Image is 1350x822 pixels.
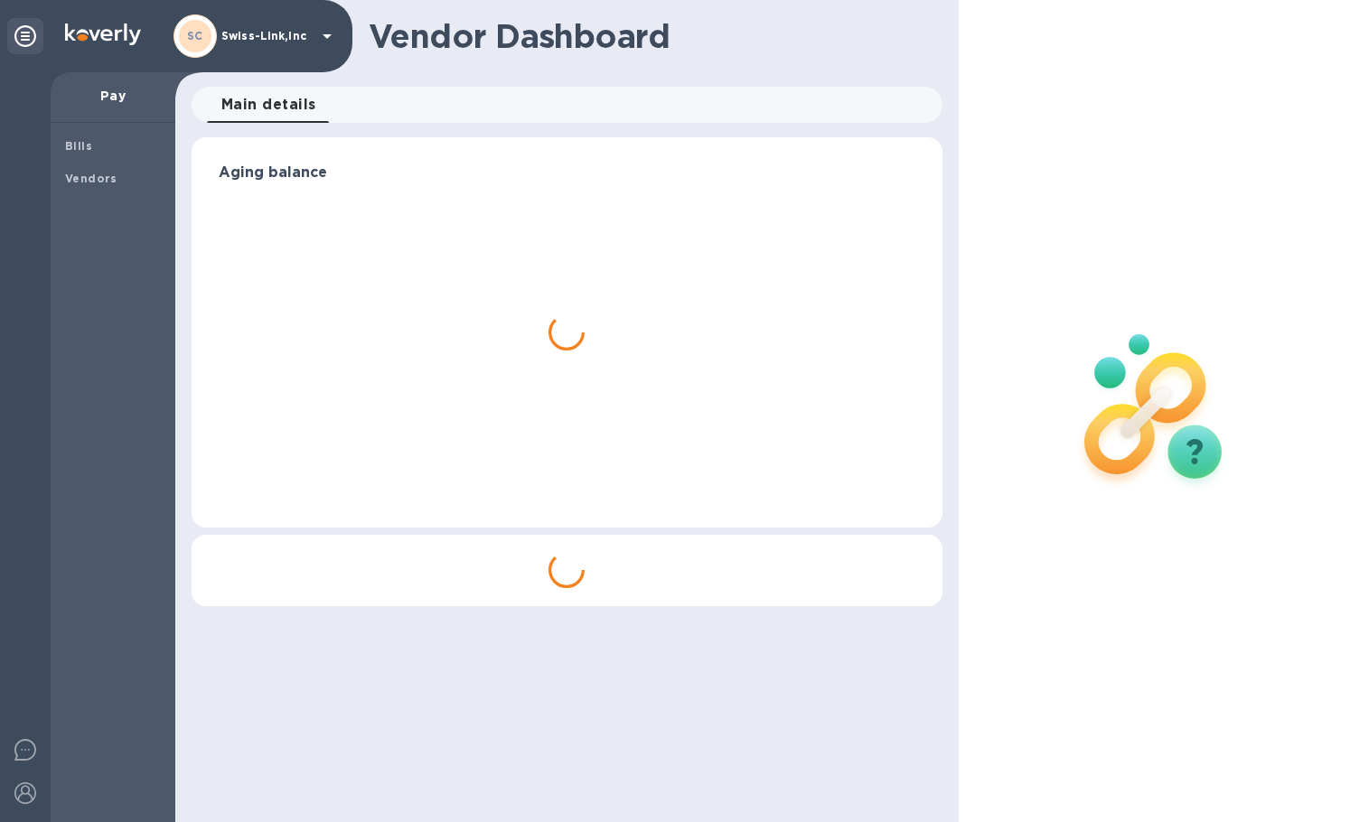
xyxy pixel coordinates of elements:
span: Main details [221,92,316,117]
h3: Aging balance [219,164,915,182]
b: Vendors [65,172,117,185]
p: Pay [65,87,161,105]
p: Swiss-Link,Inc [221,30,312,42]
h1: Vendor Dashboard [369,17,930,55]
img: Logo [65,23,141,45]
b: Bills [65,139,92,153]
div: Unpin categories [7,18,43,54]
b: SC [187,29,203,42]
